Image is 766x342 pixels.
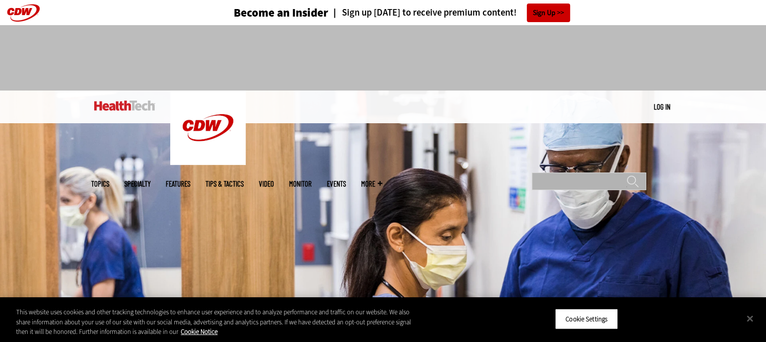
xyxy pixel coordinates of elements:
[259,180,274,188] a: Video
[327,180,346,188] a: Events
[527,4,570,22] a: Sign Up
[124,180,151,188] span: Specialty
[739,307,761,329] button: Close
[94,101,155,111] img: Home
[181,327,218,336] a: More information about your privacy
[91,180,109,188] span: Topics
[234,7,328,19] h3: Become an Insider
[289,180,312,188] a: MonITor
[196,7,328,19] a: Become an Insider
[205,180,244,188] a: Tips & Tactics
[200,35,567,80] iframe: advertisement
[166,180,190,188] a: Features
[361,180,382,188] span: More
[555,308,618,329] button: Cookie Settings
[170,157,246,167] a: CDW
[170,91,246,165] img: Home
[328,8,517,18] a: Sign up [DATE] to receive premium content!
[654,102,670,112] div: User menu
[654,102,670,111] a: Log in
[16,307,422,337] div: This website uses cookies and other tracking technologies to enhance user experience and to analy...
